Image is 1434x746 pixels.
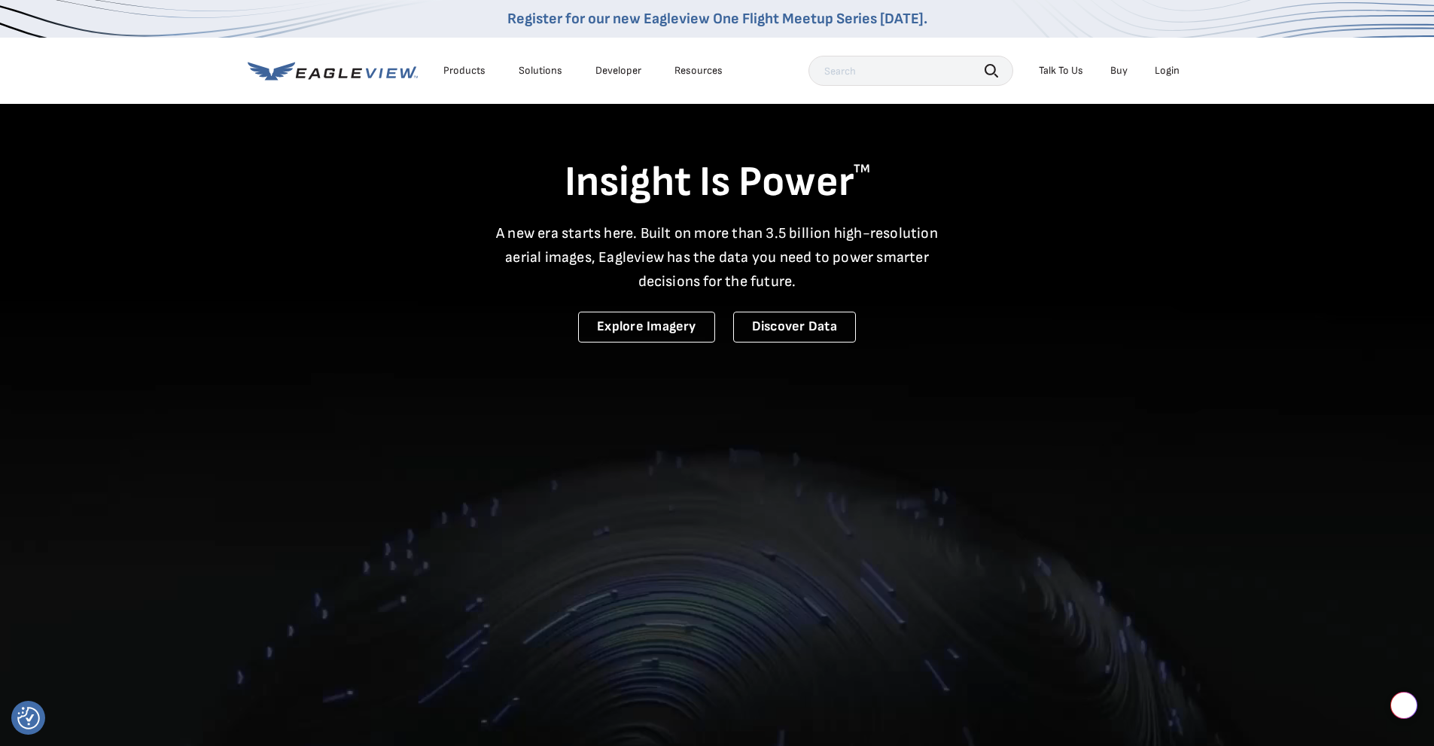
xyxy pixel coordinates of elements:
a: Developer [595,64,641,78]
div: Login [1155,64,1180,78]
div: Resources [674,64,723,78]
h1: Insight Is Power [248,157,1187,209]
div: Solutions [519,64,562,78]
img: Revisit consent button [17,707,40,729]
div: Products [443,64,486,78]
sup: TM [854,162,870,176]
p: A new era starts here. Built on more than 3.5 billion high-resolution aerial images, Eagleview ha... [487,221,948,294]
div: Talk To Us [1039,64,1083,78]
a: Explore Imagery [578,312,715,343]
a: Discover Data [733,312,856,343]
a: Register for our new Eagleview One Flight Meetup Series [DATE]. [507,10,927,28]
a: Buy [1110,64,1128,78]
input: Search [808,56,1013,86]
button: Consent Preferences [17,707,40,729]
